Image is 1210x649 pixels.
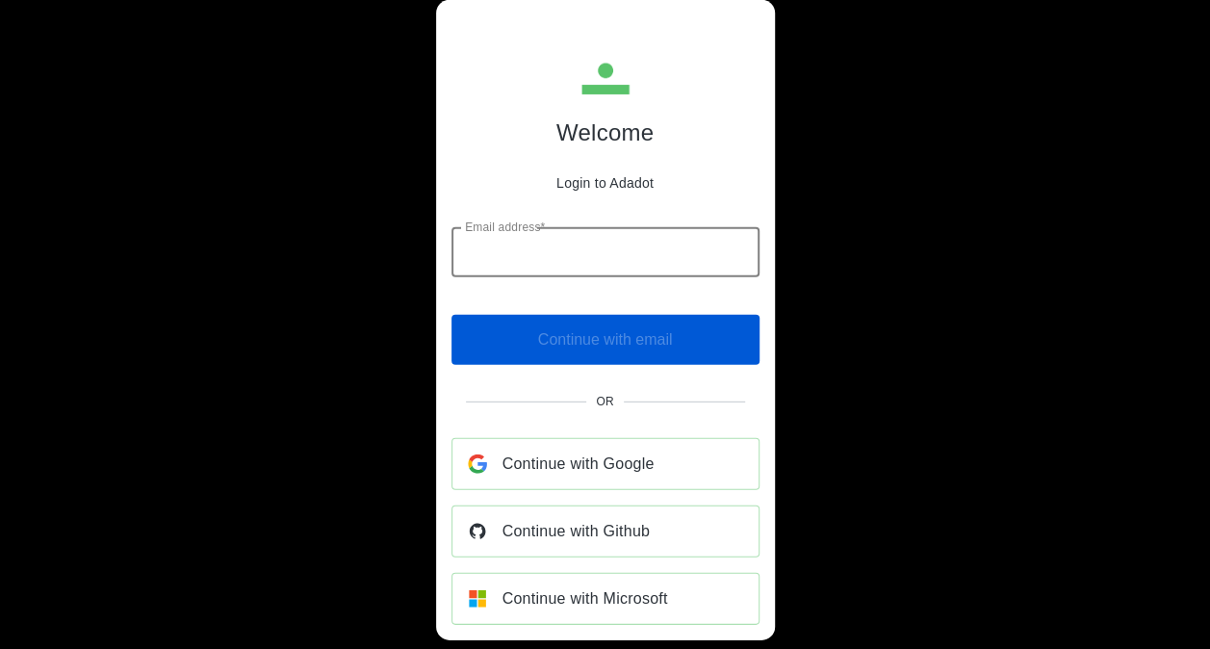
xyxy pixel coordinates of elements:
span: Enter an email to continue [451,314,759,364]
div: Adadot [490,54,721,204]
span: Continue with Github [502,517,651,544]
p: Login to Adadot [556,175,654,191]
h1: Welcome [556,119,654,146]
a: Continue with Github [451,505,759,557]
a: Continue with Google [451,437,759,489]
img: Adadot [580,54,631,104]
span: Continue with Google [502,450,655,477]
label: Email address* [465,219,545,235]
span: Continue with Microsoft [502,584,668,611]
span: Or [596,394,614,407]
a: Continue with Microsoft [451,572,759,624]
